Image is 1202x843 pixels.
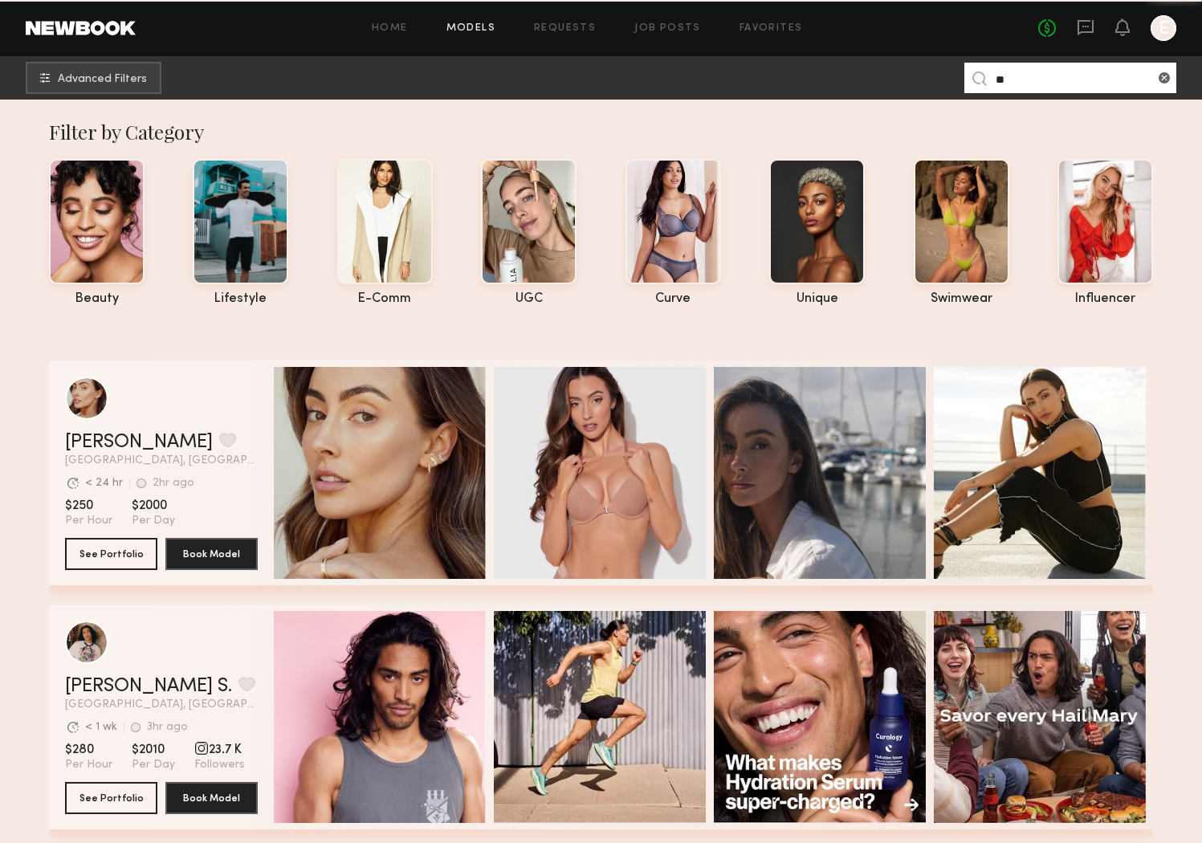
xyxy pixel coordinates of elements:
[65,498,112,514] span: $250
[132,498,175,514] span: $2000
[194,758,245,772] span: Followers
[337,292,433,306] div: e-comm
[634,23,701,34] a: Job Posts
[132,514,175,528] span: Per Day
[372,23,408,34] a: Home
[193,292,288,306] div: lifestyle
[65,758,112,772] span: Per Hour
[1057,292,1153,306] div: influencer
[481,292,577,306] div: UGC
[132,758,175,772] span: Per Day
[132,742,175,758] span: $2010
[446,23,495,34] a: Models
[165,538,258,570] button: Book Model
[153,478,194,489] div: 2hr ago
[914,292,1009,306] div: swimwear
[740,23,803,34] a: Favorites
[58,74,147,85] span: Advanced Filters
[65,782,157,814] button: See Portfolio
[85,478,123,489] div: < 24 hr
[147,722,188,733] div: 3hr ago
[1151,15,1176,41] a: E
[165,782,258,814] button: Book Model
[65,455,258,466] span: [GEOGRAPHIC_DATA], [GEOGRAPHIC_DATA]
[65,514,112,528] span: Per Hour
[194,742,245,758] span: 23.7 K
[49,119,1153,145] div: Filter by Category
[49,292,145,306] div: beauty
[65,538,157,570] button: See Portfolio
[65,742,112,758] span: $280
[534,23,596,34] a: Requests
[769,292,865,306] div: unique
[65,677,232,696] a: [PERSON_NAME] S.
[65,699,258,711] span: [GEOGRAPHIC_DATA], [GEOGRAPHIC_DATA]
[85,722,117,733] div: < 1 wk
[65,433,213,452] a: [PERSON_NAME]
[26,62,161,94] button: Advanced Filters
[625,292,721,306] div: curve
